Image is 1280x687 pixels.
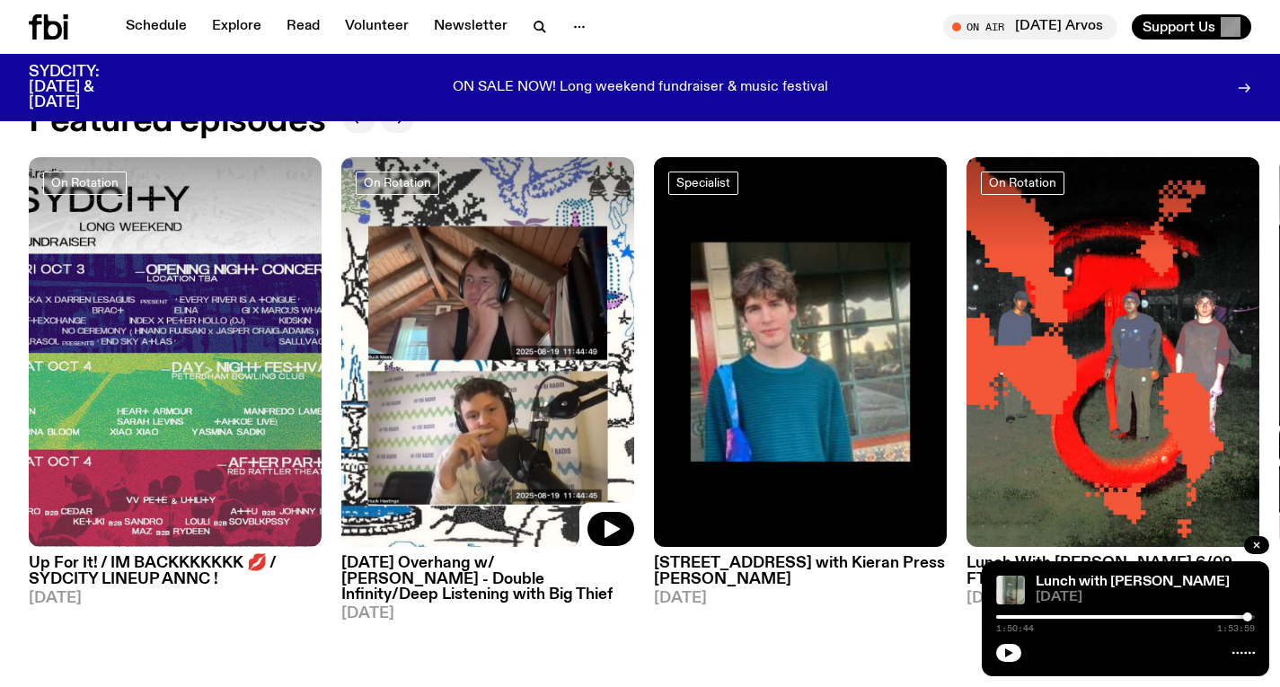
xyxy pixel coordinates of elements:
[43,172,127,195] a: On Rotation
[1143,19,1215,35] span: Support Us
[654,556,947,586] h3: [STREET_ADDRESS] with Kieran Press [PERSON_NAME]
[989,176,1056,189] span: On Rotation
[341,547,634,621] a: [DATE] Overhang w/ [PERSON_NAME] - Double Infinity/Deep Listening with Big Thief[DATE]
[654,591,947,606] span: [DATE]
[1132,14,1251,40] button: Support Us
[1036,575,1230,589] a: Lunch with [PERSON_NAME]
[115,14,198,40] a: Schedule
[1217,624,1255,633] span: 1:53:59
[453,80,828,96] p: ON SALE NOW! Long weekend fundraiser & music festival
[341,606,634,621] span: [DATE]
[201,14,272,40] a: Explore
[29,556,322,586] h3: Up For It! / IM BACKKKKKKK 💋 / SYDCITY LINEUP ANNC !
[654,547,947,605] a: [STREET_ADDRESS] with Kieran Press [PERSON_NAME][DATE]
[943,14,1117,40] button: On Air[DATE] Arvos
[967,547,1259,605] a: Lunch With [PERSON_NAME] 6/09- FT. Ran Cap Duoi[DATE]
[29,105,325,137] h2: Featured episodes
[29,591,322,606] span: [DATE]
[676,176,730,189] span: Specialist
[981,172,1064,195] a: On Rotation
[1036,591,1255,604] span: [DATE]
[668,172,738,195] a: Specialist
[51,176,119,189] span: On Rotation
[364,176,431,189] span: On Rotation
[341,556,634,602] h3: [DATE] Overhang w/ [PERSON_NAME] - Double Infinity/Deep Listening with Big Thief
[29,547,322,605] a: Up For It! / IM BACKKKKKKK 💋 / SYDCITY LINEUP ANNC ![DATE]
[967,591,1259,606] span: [DATE]
[356,172,439,195] a: On Rotation
[423,14,518,40] a: Newsletter
[29,65,144,110] h3: SYDCITY: [DATE] & [DATE]
[276,14,331,40] a: Read
[996,624,1034,633] span: 1:50:44
[967,556,1259,586] h3: Lunch With [PERSON_NAME] 6/09- FT. Ran Cap Duoi
[334,14,419,40] a: Volunteer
